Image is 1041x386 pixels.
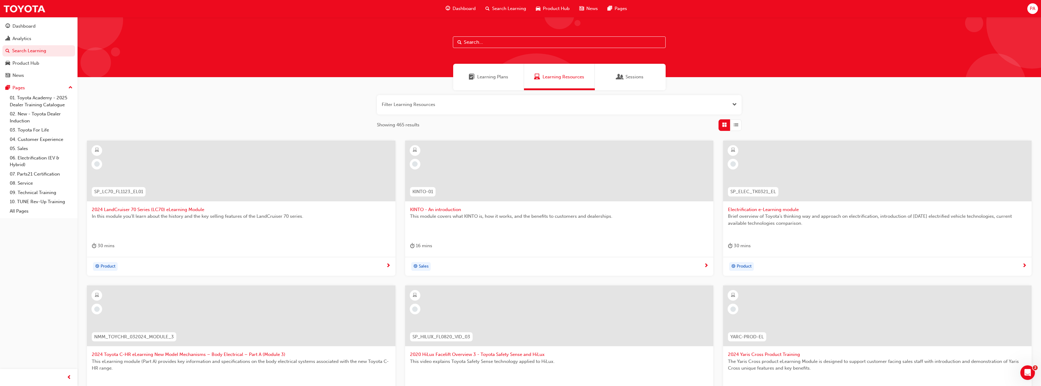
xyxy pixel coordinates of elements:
[413,263,418,271] span: target-icon
[579,5,584,12] span: news-icon
[94,188,143,195] span: SP_LC70_FL1123_EL01
[410,242,415,250] span: duration-icon
[7,109,75,125] a: 02. New - Toyota Dealer Induction
[728,351,1027,358] span: 2024 Yaris Cross Product Training
[12,23,36,30] div: Dashboard
[446,5,450,12] span: guage-icon
[2,82,75,94] button: Pages
[732,101,737,108] span: Open the filter
[615,5,627,12] span: Pages
[410,206,709,213] span: KINTO - An introduction
[95,292,99,299] span: learningResourceType_ELEARNING-icon
[410,213,709,220] span: This module covers what KINTO is, how it works, and the benefits to customers and dealerships.
[413,146,417,154] span: learningResourceType_ELEARNING-icon
[731,146,735,154] span: learningResourceType_ELEARNING-icon
[7,197,75,207] a: 10. TUNE Rev-Up Training
[457,39,462,46] span: Search
[68,84,73,92] span: up-icon
[92,242,96,250] span: duration-icon
[95,263,99,271] span: target-icon
[595,64,666,90] a: SessionsSessions
[441,2,481,15] a: guage-iconDashboard
[730,161,736,167] span: learningRecordVerb_NONE-icon
[2,33,75,44] a: Analytics
[485,5,490,12] span: search-icon
[617,73,623,80] span: Sessions
[1027,3,1038,14] button: PA
[7,93,75,109] a: 01. Toyota Academy - 2025 Dealer Training Catalogue
[531,2,574,15] a: car-iconProduct Hub
[7,125,75,135] a: 03. Toyota For Life
[101,263,115,270] span: Product
[2,21,75,32] a: Dashboard
[7,153,75,169] a: 06. Electrification (EV & Hybrid)
[5,61,10,66] span: car-icon
[608,5,612,12] span: pages-icon
[2,19,75,82] button: DashboardAnalyticsSearch LearningProduct HubNews
[413,292,417,299] span: learningResourceType_ELEARNING-icon
[2,70,75,81] a: News
[728,206,1027,213] span: Electrification e-Learning module
[1033,365,1038,370] span: 2
[92,206,391,213] span: 2024 LandCruiser 70 Series (LC70) eLearning Module
[730,188,776,195] span: SP_ELEC_TK0321_EL
[731,263,736,271] span: target-icon
[704,263,708,269] span: next-icon
[94,333,174,340] span: NMM_TOYCHR_032024_MODULE_3
[7,207,75,216] a: All Pages
[410,351,709,358] span: 2020 HiLux Facelift Overview 3 - Toyota Safety Sense and HiLux
[586,5,598,12] span: News
[492,5,526,12] span: Search Learning
[67,374,71,381] span: prev-icon
[524,64,595,90] a: Learning ResourcesLearning Resources
[728,242,732,250] span: duration-icon
[1020,365,1035,380] iframe: Intercom live chat
[543,5,570,12] span: Product Hub
[2,45,75,56] a: Search Learning
[728,213,1027,227] span: Brief overview of Toyota’s thinking way and approach on electrification, introduction of [DATE] e...
[534,73,540,80] span: Learning Resources
[3,2,46,15] img: Trak
[5,73,10,78] span: news-icon
[477,73,508,80] span: Learning Plans
[453,36,666,48] input: Search...
[7,144,75,153] a: 05. Sales
[12,84,25,91] div: Pages
[412,188,433,195] span: KINTO-01
[731,292,735,299] span: learningResourceType_ELEARNING-icon
[543,73,584,80] span: Learning Resources
[2,58,75,69] a: Product Hub
[412,161,418,167] span: learningRecordVerb_NONE-icon
[5,48,10,54] span: search-icon
[728,242,751,250] div: 30 mins
[12,35,31,42] div: Analytics
[92,351,391,358] span: 2024 Toyota C-HR eLearning New Model Mechanisms – Body Electrical – Part A (Module 3)
[5,85,10,91] span: pages-icon
[94,306,100,312] span: learningRecordVerb_NONE-icon
[603,2,632,15] a: pages-iconPages
[453,5,476,12] span: Dashboard
[410,242,432,250] div: 16 mins
[481,2,531,15] a: search-iconSearch Learning
[734,121,738,128] span: List
[412,333,470,340] span: SP_HILUX_FL0820_VID_03
[87,141,395,276] a: SP_LC70_FL1123_EL012024 LandCruiser 70 Series (LC70) eLearning ModuleIn this module you'll learn ...
[7,135,75,144] a: 04. Customer Experience
[95,146,99,154] span: learningResourceType_ELEARNING-icon
[92,242,115,250] div: 30 mins
[1022,263,1027,269] span: next-icon
[723,141,1032,276] a: SP_ELEC_TK0321_ELElectrification e-Learning moduleBrief overview of Toyota’s thinking way and app...
[410,358,709,365] span: This video explains Toyota Safety Sense technology applied to HiLux.
[412,306,418,312] span: learningRecordVerb_NONE-icon
[386,263,391,269] span: next-icon
[94,161,100,167] span: learningRecordVerb_NONE-icon
[469,73,475,80] span: Learning Plans
[92,213,391,220] span: In this module you'll learn about the history and the key selling features of the LandCruiser 70 ...
[536,5,540,12] span: car-icon
[453,64,524,90] a: Learning PlansLearning Plans
[730,306,736,312] span: learningRecordVerb_NONE-icon
[737,263,752,270] span: Product
[92,358,391,372] span: This eLearning module (Part A) provides key information and specifications on the body electrical...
